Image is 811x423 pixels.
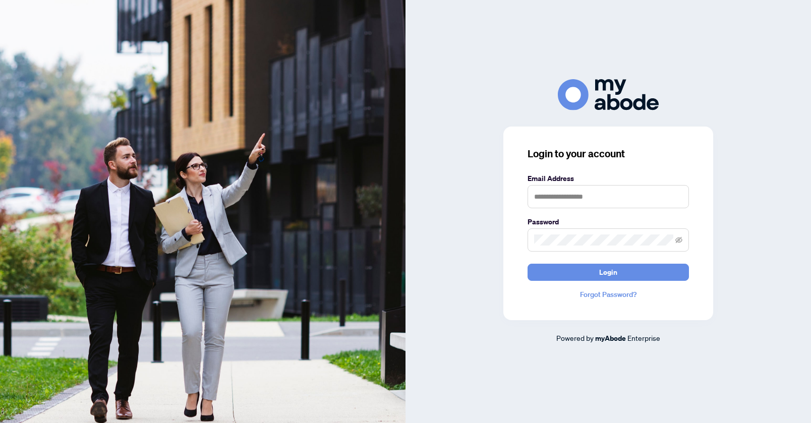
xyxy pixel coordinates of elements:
button: Login [528,264,689,281]
label: Password [528,216,689,227]
span: eye-invisible [675,236,682,244]
h3: Login to your account [528,147,689,161]
span: Enterprise [627,333,660,342]
span: Powered by [556,333,594,342]
a: myAbode [595,333,626,344]
label: Email Address [528,173,689,184]
img: ma-logo [558,79,659,110]
a: Forgot Password? [528,289,689,300]
span: Login [599,264,617,280]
